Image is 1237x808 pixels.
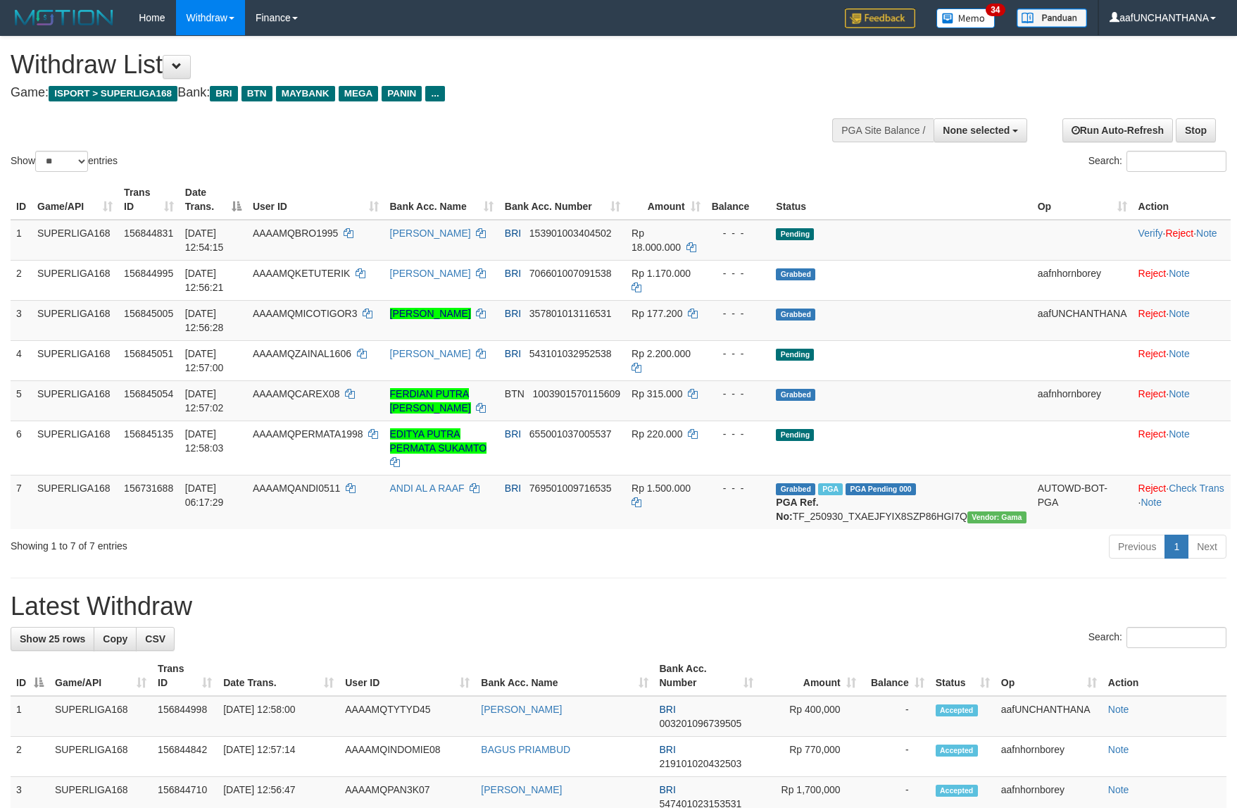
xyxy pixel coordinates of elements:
span: [DATE] 12:57:00 [185,348,224,373]
td: 1 [11,220,32,261]
th: Date Trans.: activate to sort column ascending [218,656,339,696]
td: 5 [11,380,32,421]
th: Balance [706,180,771,220]
span: MEGA [339,86,379,101]
input: Search: [1126,151,1226,172]
th: Bank Acc. Name: activate to sort column ascending [475,656,653,696]
a: EDITYA PUTRA PERMATA SUKAMTO [390,428,487,454]
a: Reject [1138,388,1167,399]
th: Bank Acc. Number: activate to sort column ascending [499,180,626,220]
span: Accepted [936,785,978,797]
a: Reject [1165,228,1193,239]
span: Grabbed [776,309,815,321]
a: [PERSON_NAME] [481,704,562,715]
span: 156845051 [124,348,173,359]
span: Grabbed [776,268,815,280]
h1: Latest Withdraw [11,592,1226,621]
span: [DATE] 12:56:21 [185,268,224,293]
a: Note [1169,428,1190,440]
td: AUTOWD-BOT-PGA [1032,475,1133,529]
a: CSV [136,627,175,651]
td: 7 [11,475,32,529]
b: PGA Ref. No: [776,497,818,522]
a: Note [1169,308,1190,319]
td: SUPERLIGA168 [32,421,118,475]
th: Bank Acc. Name: activate to sort column ascending [384,180,499,220]
span: Rp 177.200 [632,308,682,319]
span: 156845005 [124,308,173,319]
a: Note [1108,704,1129,715]
th: Op: activate to sort column ascending [1032,180,1133,220]
span: AAAAMQZAINAL1606 [253,348,351,359]
a: Note [1108,744,1129,755]
th: Status [770,180,1031,220]
th: Balance: activate to sort column ascending [862,656,930,696]
span: BRI [505,228,521,239]
th: User ID: activate to sort column ascending [247,180,384,220]
th: Status: activate to sort column ascending [930,656,996,696]
td: aafnhornborey [996,737,1103,777]
td: SUPERLIGA168 [32,260,118,300]
td: · [1133,300,1231,340]
a: Note [1169,268,1190,279]
label: Search: [1088,151,1226,172]
td: aafUNCHANTHANA [1032,300,1133,340]
span: Marked by aafromsomean [818,483,843,495]
span: BRI [210,86,237,101]
td: AAAAMQINDOMIE08 [339,737,475,777]
span: Grabbed [776,389,815,401]
label: Show entries [11,151,118,172]
a: Note [1169,388,1190,399]
img: MOTION_logo.png [11,7,118,28]
div: - - - [712,226,765,240]
th: User ID: activate to sort column ascending [339,656,475,696]
td: - [862,737,930,777]
h4: Game: Bank: [11,86,810,100]
span: 156844995 [124,268,173,279]
div: - - - [712,266,765,280]
td: 4 [11,340,32,380]
div: Showing 1 to 7 of 7 entries [11,533,505,553]
th: Action [1133,180,1231,220]
div: - - - [712,481,765,495]
span: BRI [505,483,521,494]
td: · [1133,340,1231,380]
th: Action [1103,656,1226,696]
a: Check Trans [1169,483,1224,494]
span: Rp 18.000.000 [632,228,681,253]
span: Copy 769501009716535 to clipboard [529,483,612,494]
a: [PERSON_NAME] [390,228,471,239]
span: BTN [241,86,272,101]
span: Accepted [936,745,978,757]
a: Reject [1138,483,1167,494]
a: Verify [1138,228,1163,239]
span: None selected [943,125,1010,136]
a: Note [1196,228,1217,239]
th: ID: activate to sort column descending [11,656,49,696]
span: AAAAMQCAREX08 [253,388,340,399]
span: 156844831 [124,228,173,239]
td: SUPERLIGA168 [32,380,118,421]
a: Reject [1138,268,1167,279]
div: - - - [712,347,765,361]
span: Rp 315.000 [632,388,682,399]
td: 156844842 [152,737,218,777]
span: Rp 1.500.000 [632,483,691,494]
a: FERDIAN PUTRA [PERSON_NAME] [390,388,471,414]
td: SUPERLIGA168 [32,475,118,529]
span: BRI [505,348,521,359]
td: 2 [11,737,49,777]
a: Reject [1138,428,1167,440]
a: BAGUS PRIAMBUD [481,744,570,755]
img: panduan.png [1017,8,1087,27]
td: SUPERLIGA168 [32,220,118,261]
td: [DATE] 12:57:14 [218,737,339,777]
span: Copy 003201096739505 to clipboard [660,718,742,729]
span: Rp 1.170.000 [632,268,691,279]
span: Accepted [936,704,978,716]
td: · [1133,421,1231,475]
a: Reject [1138,348,1167,359]
span: Pending [776,429,814,441]
td: · · [1133,220,1231,261]
td: - [862,696,930,737]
